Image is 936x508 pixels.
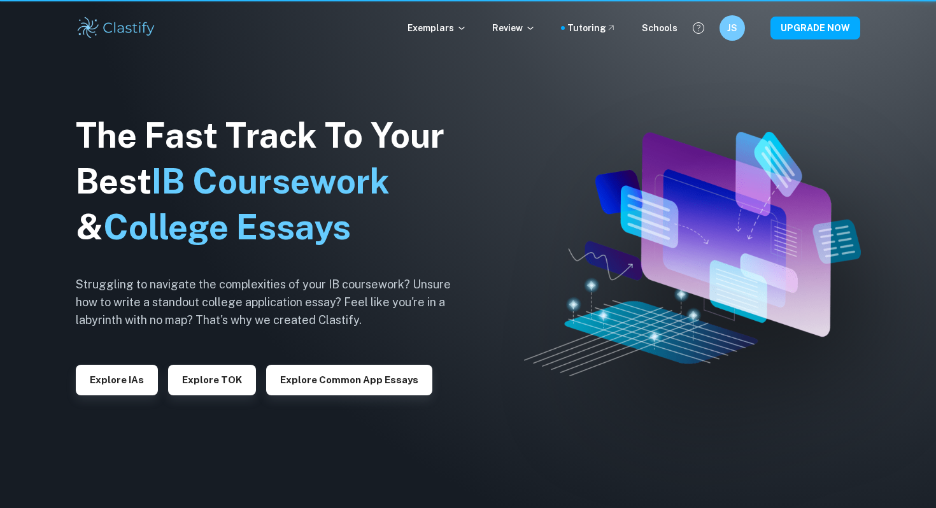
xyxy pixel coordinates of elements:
img: Clastify logo [76,15,157,41]
a: Tutoring [567,21,616,35]
button: UPGRADE NOW [770,17,860,39]
h6: JS [725,21,740,35]
button: Explore IAs [76,365,158,395]
img: Clastify hero [524,132,862,376]
button: Explore TOK [168,365,256,395]
span: College Essays [103,207,351,247]
p: Exemplars [408,21,467,35]
button: Help and Feedback [688,17,709,39]
button: JS [720,15,745,41]
button: Explore Common App essays [266,365,432,395]
p: Review [492,21,535,35]
a: Explore IAs [76,373,158,385]
h1: The Fast Track To Your Best & [76,113,471,250]
a: Explore TOK [168,373,256,385]
span: IB Coursework [152,161,390,201]
h6: Struggling to navigate the complexities of your IB coursework? Unsure how to write a standout col... [76,276,471,329]
a: Explore Common App essays [266,373,432,385]
a: Schools [642,21,677,35]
